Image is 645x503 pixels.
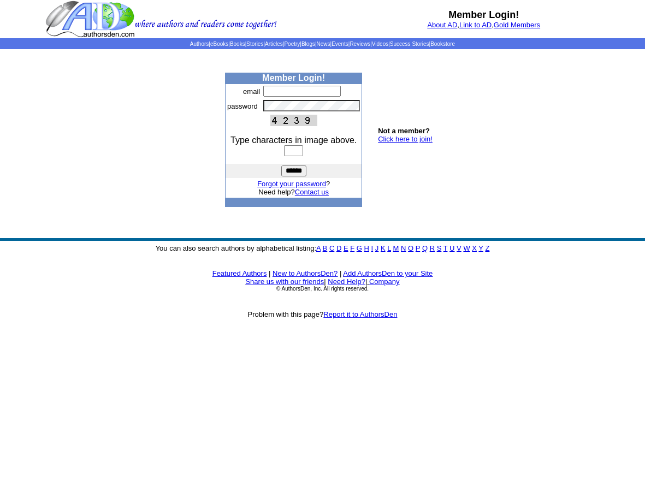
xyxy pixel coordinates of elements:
[390,41,429,47] a: Success Stories
[364,244,369,252] a: H
[329,244,334,252] a: C
[350,244,354,252] a: F
[401,244,406,252] a: N
[371,244,374,252] a: I
[332,41,348,47] a: Events
[430,244,435,252] a: R
[494,21,540,29] a: Gold Members
[265,41,283,47] a: Articles
[257,180,326,188] a: Forgot your password
[273,269,338,277] a: New to AuthorsDen?
[365,277,400,286] font: |
[284,41,300,47] a: Poetry
[230,135,357,145] font: Type characters in image above.
[270,115,317,126] img: This Is CAPTCHA Image
[323,310,397,318] a: Report it to AuthorsDen
[262,73,325,82] b: Member Login!
[323,244,328,252] a: B
[375,244,379,252] a: J
[472,244,477,252] a: X
[210,41,228,47] a: eBooks
[243,87,260,96] font: email
[437,244,442,252] a: S
[248,310,398,318] font: Problem with this page?
[212,269,267,277] a: Featured Authors
[246,41,263,47] a: Stories
[245,277,324,286] a: Share us with our friends
[427,21,540,29] font: , ,
[372,41,388,47] a: Videos
[381,244,386,252] a: K
[344,244,348,252] a: E
[190,41,455,47] span: | | | | | | | | | | | |
[350,41,370,47] a: Reviews
[393,244,399,252] a: M
[443,244,448,252] a: T
[257,180,330,188] font: ?
[317,41,330,47] a: News
[408,244,413,252] a: O
[227,102,258,110] font: password
[357,244,362,252] a: G
[485,244,489,252] a: Z
[190,41,209,47] a: Authors
[457,244,461,252] a: V
[369,277,400,286] a: Company
[301,41,315,47] a: Blogs
[269,269,270,277] font: |
[378,135,433,143] a: Click here to join!
[328,277,365,286] a: Need Help?
[316,244,321,252] a: A
[449,244,454,252] a: U
[340,269,341,277] font: |
[427,21,457,29] a: About AD
[324,277,326,286] font: |
[156,244,490,252] font: You can also search authors by alphabetical listing:
[463,244,470,252] a: W
[378,127,430,135] b: Not a member?
[459,21,492,29] a: Link to AD
[430,41,455,47] a: Bookstore
[276,286,369,292] font: © AuthorsDen, Inc. All rights reserved.
[336,244,341,252] a: D
[295,188,329,196] a: Contact us
[416,244,420,252] a: P
[448,9,519,20] b: Member Login!
[422,244,428,252] a: Q
[230,41,245,47] a: Books
[387,244,391,252] a: L
[258,188,329,196] font: Need help?
[478,244,483,252] a: Y
[343,269,433,277] a: Add AuthorsDen to your Site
